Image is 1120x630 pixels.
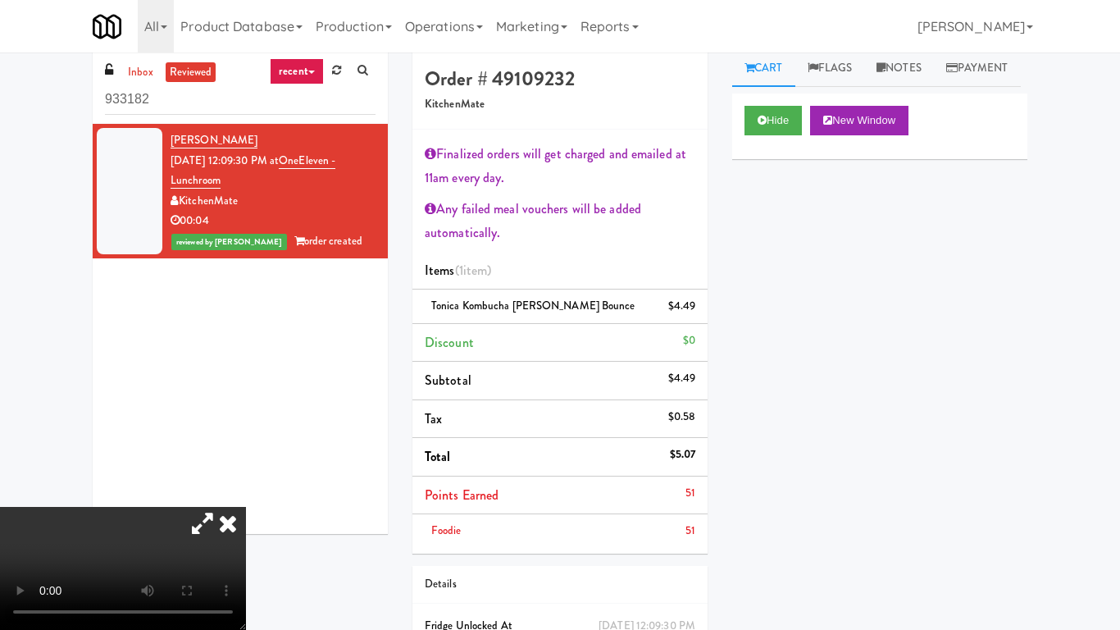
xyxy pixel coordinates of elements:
[294,233,362,249] span: order created
[685,483,695,504] div: 51
[455,261,492,280] span: (1 )
[425,98,695,111] h5: KitchenMate
[431,523,462,538] span: Foodie
[934,50,1021,87] a: Payment
[93,12,121,41] img: Micromart
[670,445,696,465] div: $5.07
[425,142,695,190] div: Finalized orders will get charged and emailed at 11am every day.
[425,574,695,595] div: Details
[171,211,376,231] div: 00:04
[668,368,696,389] div: $4.49
[425,197,695,245] div: Any failed meal vouchers will be added automatically.
[93,124,388,258] li: [PERSON_NAME][DATE] 12:09:30 PM atOneEleven - LunchroomKitchenMate00:04reviewed by [PERSON_NAME]o...
[744,106,802,135] button: Hide
[732,50,795,87] a: Cart
[166,62,216,83] a: reviewed
[685,521,695,541] div: 51
[795,50,865,87] a: Flags
[171,234,287,250] span: reviewed by [PERSON_NAME]
[171,191,376,212] div: KitchenMate
[171,132,257,148] a: [PERSON_NAME]
[105,84,376,115] input: Search vision orders
[463,261,487,280] ng-pluralize: item
[425,68,695,89] h4: Order # 49109232
[270,58,324,84] a: recent
[810,106,908,135] button: New Window
[668,296,696,317] div: $4.49
[425,409,442,428] span: Tax
[124,62,157,83] a: inbox
[431,298,635,313] span: Tonica Kombucha [PERSON_NAME] Bounce
[683,331,695,351] div: $0
[425,261,491,280] span: Items
[864,50,934,87] a: Notes
[425,333,474,352] span: Discount
[668,407,696,427] div: $0.58
[425,371,471,390] span: Subtotal
[171,153,279,168] span: [DATE] 12:09:30 PM at
[425,447,451,466] span: Total
[425,486,499,504] span: Points Earned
